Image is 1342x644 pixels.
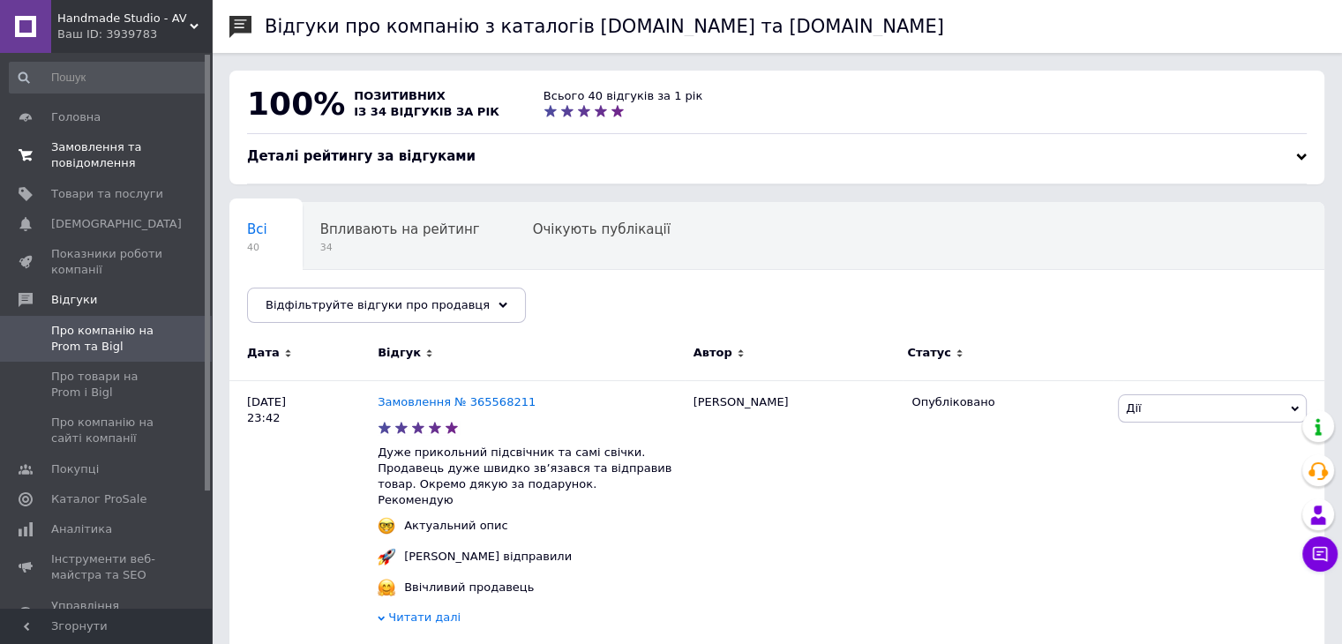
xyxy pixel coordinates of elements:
[400,580,538,595] div: Ввічливий продавець
[51,521,112,537] span: Аналітика
[533,221,671,237] span: Очікують публікації
[247,148,476,164] span: Деталі рейтингу за відгуками
[378,579,395,596] img: :hugging_face:
[266,298,490,311] span: Відфільтруйте відгуки про продавця
[320,241,480,254] span: 34
[247,147,1307,166] div: Деталі рейтингу за відгуками
[265,16,944,37] h1: Відгуки про компанію з каталогів [DOMAIN_NAME] та [DOMAIN_NAME]
[51,323,163,355] span: Про компанію на Prom та Bigl
[51,415,163,446] span: Про компанію на сайті компанії
[51,292,97,308] span: Відгуки
[400,518,513,534] div: Актуальний опис
[51,551,163,583] span: Інструменти веб-майстра та SEO
[51,139,163,171] span: Замовлення та повідомлення
[51,461,99,477] span: Покупці
[247,241,267,254] span: 40
[378,395,536,408] a: Замовлення № 365568211
[51,109,101,125] span: Головна
[247,345,280,361] span: Дата
[378,345,421,361] span: Відгук
[693,345,732,361] span: Автор
[378,610,685,630] div: Читати далі
[378,517,395,535] img: :nerd_face:
[388,610,461,624] span: Читати далі
[57,26,212,42] div: Ваш ID: 3939783
[51,491,146,507] span: Каталог ProSale
[400,549,576,565] div: [PERSON_NAME] відправили
[354,89,446,102] span: позитивних
[378,445,685,509] p: Дуже прикольний підсвічник та самі свічки. Продавець дуже швидко звʼязався та відправив товар. Ок...
[51,186,163,202] span: Товари та послуги
[1126,401,1141,415] span: Дії
[51,598,163,630] span: Управління сайтом
[57,11,190,26] span: Handmade Studio - AV
[378,548,395,565] img: :rocket:
[9,62,208,94] input: Пошук
[320,221,480,237] span: Впливають на рейтинг
[51,216,182,232] span: [DEMOGRAPHIC_DATA]
[247,86,345,122] span: 100%
[907,345,951,361] span: Статус
[544,88,702,104] div: Всього 40 відгуків за 1 рік
[247,221,267,237] span: Всі
[229,270,461,337] div: Опубліковані без коментаря
[354,105,499,118] span: із 34 відгуків за рік
[51,369,163,401] span: Про товари на Prom і Bigl
[911,394,1105,410] div: Опубліковано
[1302,536,1338,572] button: Чат з покупцем
[51,246,163,278] span: Показники роботи компанії
[247,288,426,304] span: Опубліковані без комен...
